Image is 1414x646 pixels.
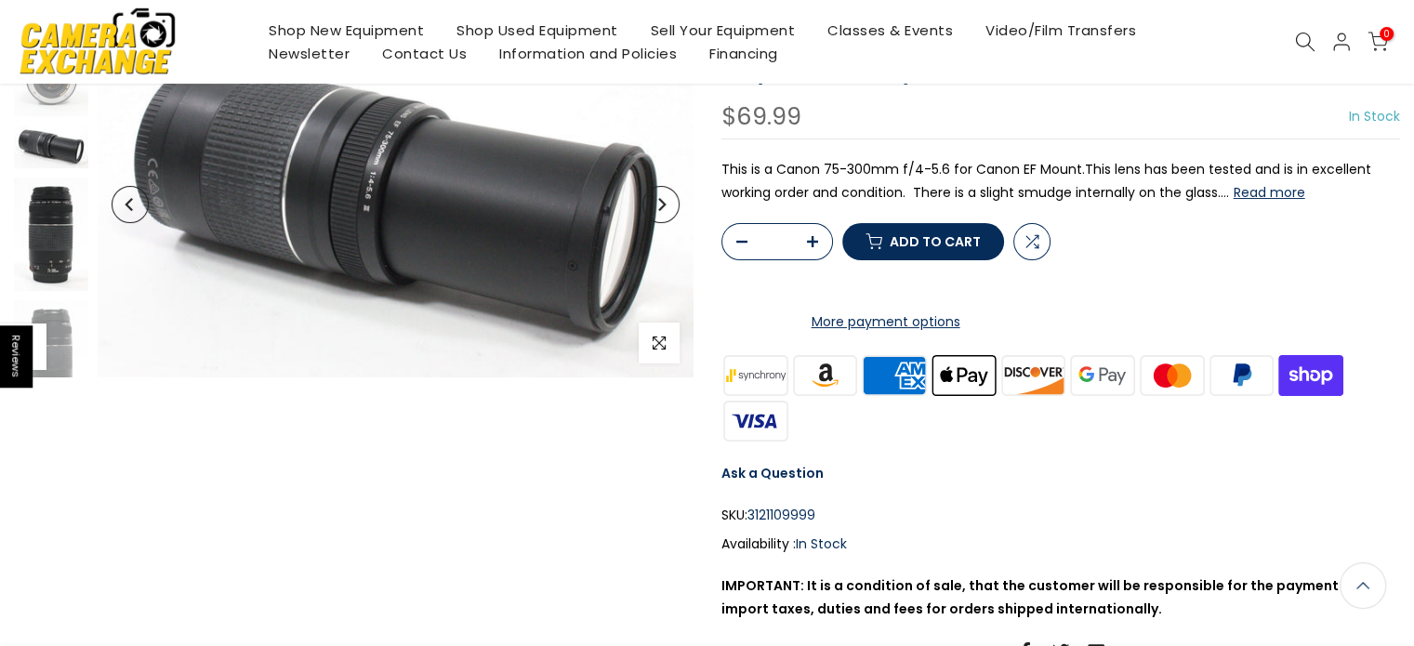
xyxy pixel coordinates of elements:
[721,352,791,398] img: synchrony
[721,576,1384,618] strong: IMPORTANT: It is a condition of sale, that the customer will be responsible for the payment of an...
[253,19,441,42] a: Shop New Equipment
[929,352,998,398] img: apple pay
[812,19,970,42] a: Classes & Events
[14,125,88,168] img: Canon 75-300mm f/4-5.6 for Canon EF Mount Zoom III (see details) Lenses Small Format - Canon EOS ...
[634,19,812,42] a: Sell Your Equipment
[860,352,930,398] img: american express
[1340,562,1386,609] a: Back to the top
[483,42,694,65] a: Information and Policies
[721,158,1401,204] p: This is a Canon 75-300mm f/4-5.6 for Canon EF Mount.This lens has been tested and is in excellent...
[112,186,149,223] button: Previous
[796,534,847,553] span: In Stock
[721,504,1401,527] div: SKU:
[1234,184,1305,201] button: Read more
[14,178,88,291] img: Canon 75-300mm f/4-5.6 for Canon EF Mount Zoom III (see details) Lenses Small Format - Canon EOS ...
[721,533,1401,556] div: Availability :
[790,352,860,398] img: amazon payments
[14,300,88,410] img: Canon 75-300mm f/4-5.6 for Canon EF Mount Zoom III (see details) Lenses Small Format - Canon EOS ...
[694,42,795,65] a: Financing
[1068,352,1138,398] img: google pay
[1276,352,1346,398] img: shopify pay
[98,33,694,377] img: Canon 75-300mm f/4-5.6 for Canon EF Mount Zoom III (see details) Lenses Small Format - Canon EOS ...
[1349,107,1400,125] span: In Stock
[1368,32,1388,52] a: 0
[1137,352,1207,398] img: master
[890,235,981,248] span: Add to cart
[842,223,1004,260] button: Add to cart
[253,42,366,65] a: Newsletter
[721,105,801,129] div: $69.99
[747,504,815,527] span: 3121109999
[441,19,635,42] a: Shop Used Equipment
[642,186,680,223] button: Next
[998,352,1068,398] img: discover
[721,464,824,482] a: Ask a Question
[721,310,1051,334] a: More payment options
[1380,27,1394,41] span: 0
[366,42,483,65] a: Contact Us
[721,398,791,443] img: visa
[1207,352,1276,398] img: paypal
[721,33,1401,86] h1: Canon 75-300mm f/4-5.6 for Canon EF Mount Zoom III (see details)
[970,19,1153,42] a: Video/Film Transfers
